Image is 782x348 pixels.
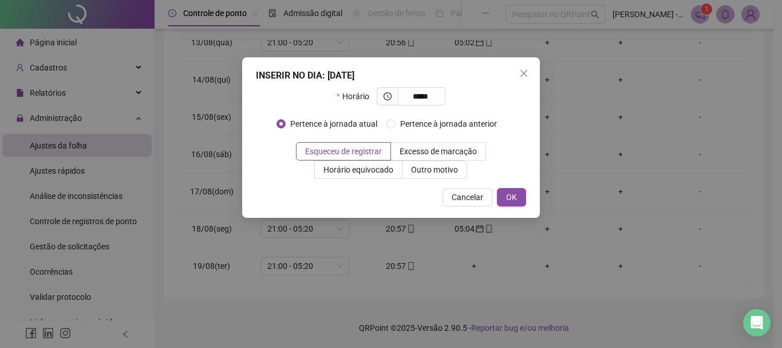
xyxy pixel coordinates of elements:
[286,118,382,130] span: Pertence à jornada atual
[305,147,382,156] span: Esqueceu de registrar
[400,147,477,156] span: Excesso de marcação
[384,92,392,100] span: clock-circle
[743,309,771,337] div: Open Intercom Messenger
[515,64,533,83] button: Close
[337,87,376,105] label: Horário
[452,191,483,204] span: Cancelar
[411,165,458,174] span: Outro motivo
[497,188,526,206] button: OK
[519,69,528,78] span: close
[256,69,526,83] div: INSERIR NO DIA : [DATE]
[396,118,501,130] span: Pertence à jornada anterior
[506,191,517,204] span: OK
[323,165,393,174] span: Horário equivocado
[443,188,492,206] button: Cancelar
